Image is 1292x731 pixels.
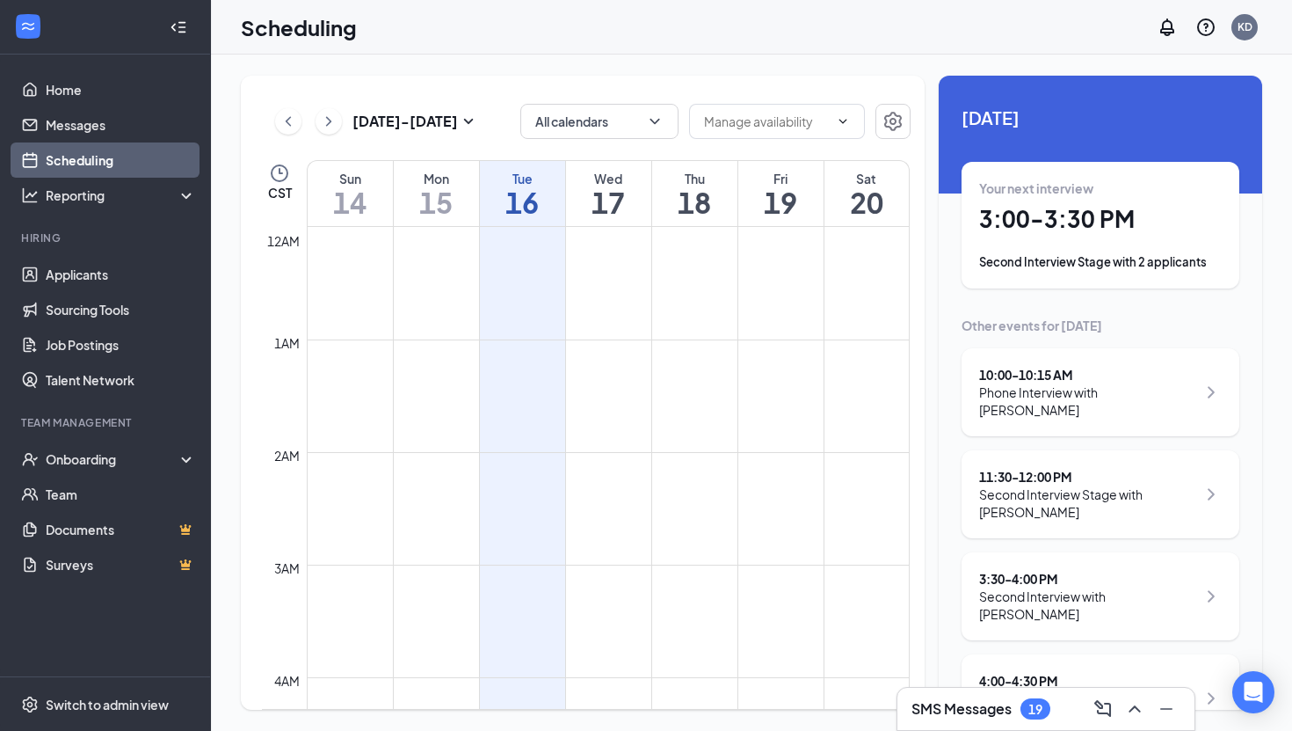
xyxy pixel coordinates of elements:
[738,161,824,226] a: September 19, 2025
[824,187,910,217] h1: 20
[1232,671,1274,713] div: Open Intercom Messenger
[308,170,393,187] div: Sun
[979,204,1222,234] h1: 3:00 - 3:30 PM
[394,170,479,187] div: Mon
[1201,586,1222,607] svg: ChevronRight
[1156,698,1177,720] svg: Minimize
[520,104,679,139] button: All calendarsChevronDown
[271,446,303,465] div: 2am
[480,170,565,187] div: Tue
[646,113,664,130] svg: ChevronDown
[979,253,1222,271] div: Second Interview Stage with 2 applicants
[738,187,824,217] h1: 19
[394,187,479,217] h1: 15
[394,161,479,226] a: September 15, 2025
[1028,702,1042,717] div: 19
[279,111,297,132] svg: ChevronLeft
[1152,695,1180,723] button: Minimize
[316,108,342,135] button: ChevronRight
[46,327,196,362] a: Job Postings
[46,143,196,178] a: Scheduling
[836,114,850,128] svg: ChevronDown
[1201,688,1222,709] svg: ChevronRight
[1124,698,1145,720] svg: ChevronUp
[566,187,651,217] h1: 17
[1089,695,1117,723] button: ComposeMessage
[1238,19,1252,34] div: KD
[480,187,565,217] h1: 16
[738,170,824,187] div: Fri
[308,187,393,217] h1: 14
[1157,17,1178,38] svg: Notifications
[1121,695,1149,723] button: ChevronUp
[875,104,911,139] button: Settings
[979,366,1196,384] div: 10:00 - 10:15 AM
[1092,698,1114,720] svg: ComposeMessage
[271,333,303,353] div: 1am
[308,161,393,226] a: September 14, 2025
[566,161,651,226] a: September 17, 2025
[275,108,301,135] button: ChevronLeft
[352,112,458,131] h3: [DATE] - [DATE]
[824,170,910,187] div: Sat
[46,107,196,143] a: Messages
[480,161,565,226] a: September 16, 2025
[882,111,904,132] svg: Settings
[170,18,187,36] svg: Collapse
[652,187,737,217] h1: 18
[911,699,1012,719] h3: SMS Messages
[458,111,479,132] svg: SmallChevronDown
[264,231,303,251] div: 12am
[704,112,829,131] input: Manage availability
[979,588,1196,623] div: Second Interview with [PERSON_NAME]
[271,559,303,578] div: 3am
[271,671,303,691] div: 4am
[46,547,196,582] a: SurveysCrown
[320,111,338,132] svg: ChevronRight
[21,696,39,713] svg: Settings
[46,292,196,327] a: Sourcing Tools
[824,161,910,226] a: September 20, 2025
[979,179,1222,197] div: Your next interview
[979,468,1196,486] div: 11:30 - 12:00 PM
[269,163,290,184] svg: Clock
[979,570,1196,588] div: 3:30 - 4:00 PM
[979,672,1196,690] div: 4:00 - 4:30 PM
[652,161,737,226] a: September 18, 2025
[46,362,196,398] a: Talent Network
[46,257,196,292] a: Applicants
[21,186,39,204] svg: Analysis
[46,512,196,547] a: DocumentsCrown
[46,72,196,107] a: Home
[1195,17,1216,38] svg: QuestionInfo
[21,230,192,245] div: Hiring
[979,486,1196,521] div: Second Interview Stage with [PERSON_NAME]
[652,170,737,187] div: Thu
[962,317,1239,334] div: Other events for [DATE]
[1201,484,1222,505] svg: ChevronRight
[46,696,169,713] div: Switch to admin view
[1201,382,1222,403] svg: ChevronRight
[19,18,37,35] svg: WorkstreamLogo
[979,384,1196,419] div: Phone Interview with [PERSON_NAME]
[46,477,196,512] a: Team
[46,186,197,204] div: Reporting
[241,12,357,42] h1: Scheduling
[21,415,192,430] div: Team Management
[21,450,39,468] svg: UserCheck
[268,184,292,201] span: CST
[46,450,181,468] div: Onboarding
[962,104,1239,131] span: [DATE]
[566,170,651,187] div: Wed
